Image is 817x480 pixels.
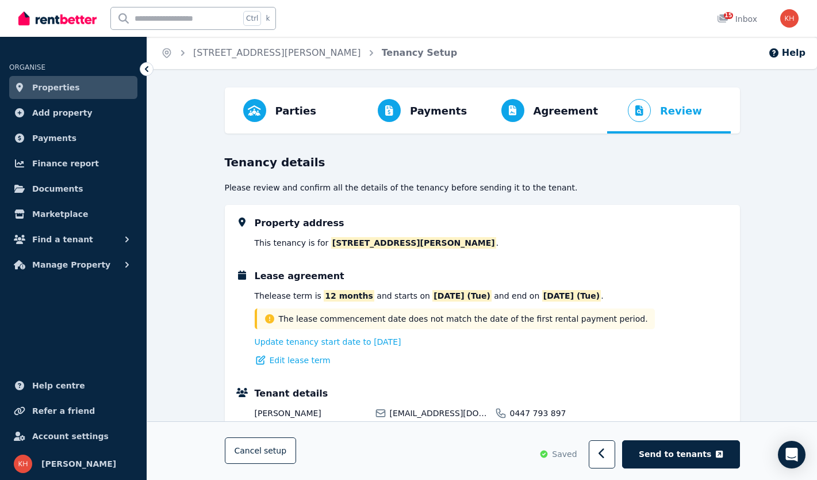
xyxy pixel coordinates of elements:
[275,103,316,119] span: Parties
[32,106,93,120] span: Add property
[147,37,471,69] nav: Breadcrumb
[255,336,401,348] button: Update tenancy start date to [DATE]
[32,131,76,145] span: Payments
[324,290,374,302] span: 12 months
[552,449,577,460] span: Saved
[660,103,702,119] span: Review
[225,182,740,193] p: Please review and confirm all the details of the tenancy before sending it to the tenant .
[234,87,325,134] button: Parties
[622,441,739,469] button: Send to tenants
[255,216,344,230] h5: Property address
[32,429,109,443] span: Account settings
[382,46,458,60] span: Tenancy Setup
[14,455,32,473] img: Karla Hogg
[255,355,331,366] button: Edit lease term
[481,87,608,134] button: Agreement
[9,374,137,397] a: Help centre
[9,63,45,71] span: ORGANISE
[193,47,361,58] a: [STREET_ADDRESS][PERSON_NAME]
[724,12,733,19] span: 15
[225,154,740,170] h3: Tenancy details
[9,399,137,422] a: Refer a friend
[9,76,137,99] a: Properties
[32,81,80,94] span: Properties
[534,103,599,119] span: Agreement
[243,11,261,26] span: Ctrl
[717,13,757,25] div: Inbox
[778,441,806,468] div: Open Intercom Messenger
[357,87,476,134] button: Payments
[9,101,137,124] a: Add property
[9,253,137,276] button: Manage Property
[255,387,328,401] h5: Tenant details
[18,10,97,27] img: RentBetter
[235,447,287,456] span: Cancel
[639,449,711,460] span: Send to tenants
[607,87,711,134] button: Review
[9,425,137,448] a: Account settings
[768,46,806,60] button: Help
[32,379,85,393] span: Help centre
[9,228,137,251] button: Find a tenant
[255,237,499,249] div: This tenancy is for .
[255,269,344,283] h5: Lease agreement
[41,457,116,471] span: [PERSON_NAME]
[410,103,467,119] span: Payments
[331,237,496,249] span: [STREET_ADDRESS][PERSON_NAME]
[264,445,286,457] span: setup
[9,152,137,175] a: Finance report
[266,14,270,23] span: k
[9,203,137,226] a: Marketplace
[32,258,110,272] span: Manage Property
[279,313,648,325] span: The lease commencement date does not match the date of the first rental payment period .
[780,9,799,28] img: Karla Hogg
[432,290,491,302] span: [DATE] (Tue)
[225,87,740,134] nav: Progress
[390,407,488,419] span: [EMAIL_ADDRESS][DOMAIN_NAME]
[32,182,83,196] span: Documents
[542,290,601,302] span: [DATE] (Tue)
[270,355,331,366] span: Edit lease term
[9,177,137,200] a: Documents
[32,207,88,221] span: Marketplace
[32,233,93,246] span: Find a tenant
[32,157,99,170] span: Finance report
[255,407,368,419] span: [PERSON_NAME]
[510,407,608,419] span: 0447 793 897
[32,404,95,418] span: Refer a friend
[225,438,297,464] button: Cancelsetup
[255,290,604,302] div: The lease term is and starts on and end on .
[9,127,137,150] a: Payments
